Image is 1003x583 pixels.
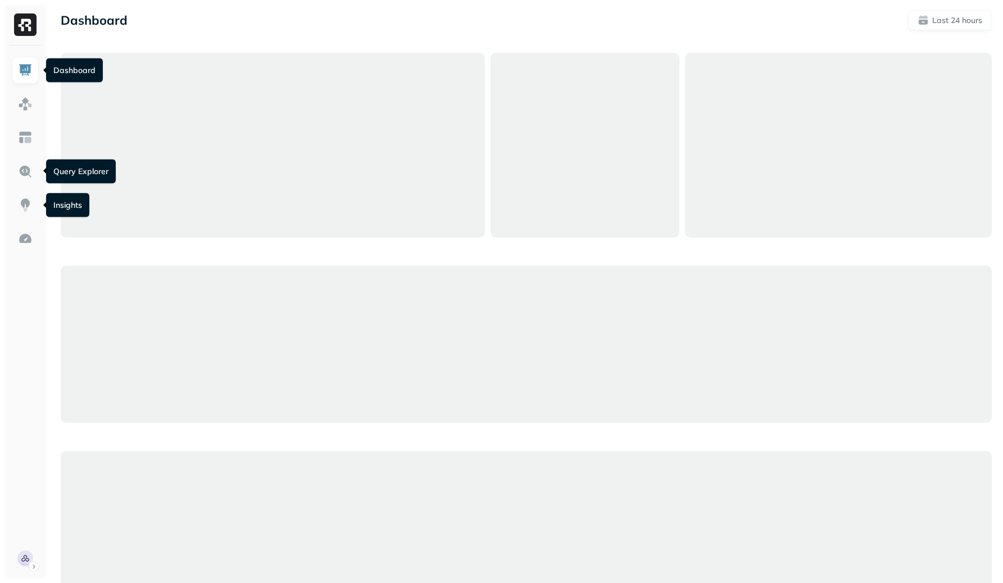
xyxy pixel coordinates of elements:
[932,15,982,26] p: Last 24 hours
[18,97,33,111] img: Assets
[18,164,33,179] img: Query Explorer
[61,12,128,28] p: Dashboard
[18,130,33,145] img: Asset Explorer
[14,13,37,36] img: Ryft
[18,198,33,212] img: Insights
[18,231,33,246] img: Optimization
[46,193,89,217] div: Insights
[46,58,103,83] div: Dashboard
[18,63,33,78] img: Dashboard
[17,550,33,566] img: Rula
[908,10,992,30] button: Last 24 hours
[46,160,116,184] div: Query Explorer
